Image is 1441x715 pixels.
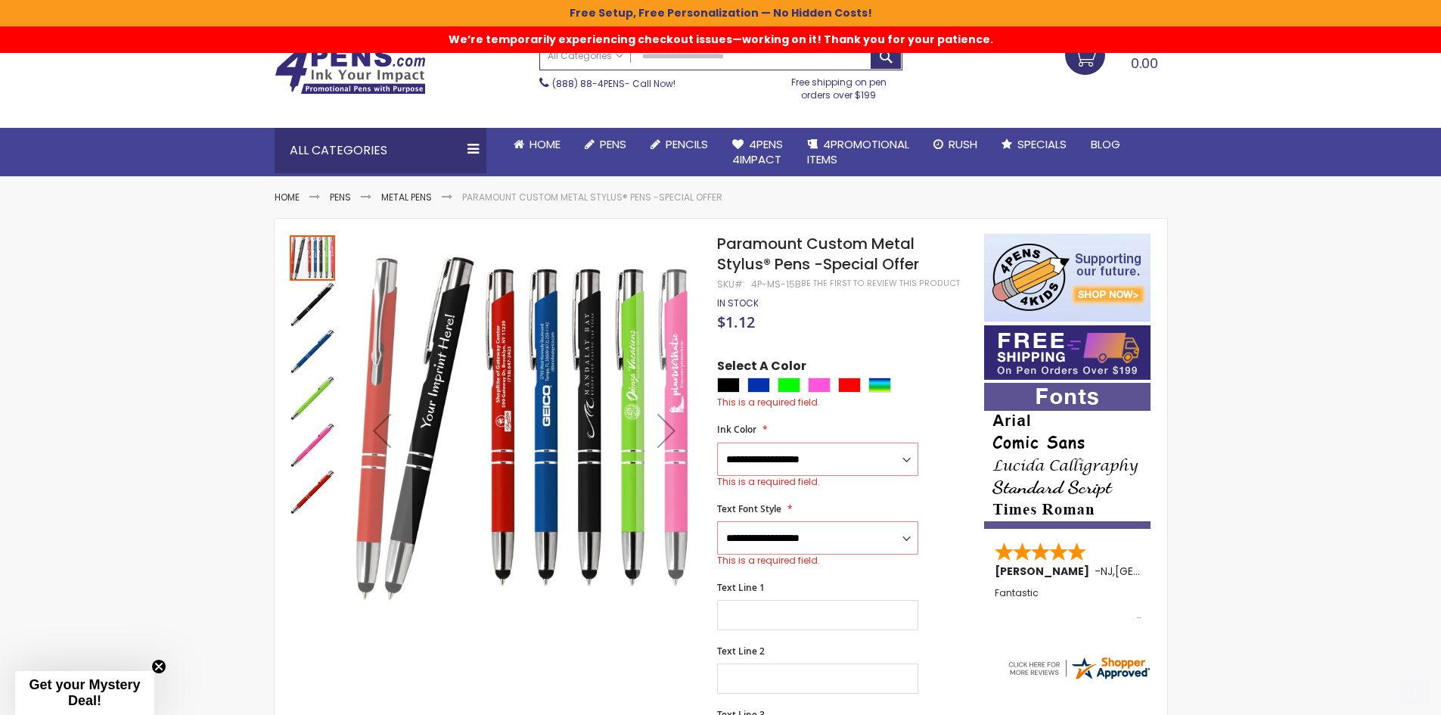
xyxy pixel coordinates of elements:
[1131,54,1158,73] span: 0.00
[807,136,909,167] span: 4PROMOTIONAL ITEMS
[1006,672,1151,685] a: 4pens.com certificate URL
[1091,136,1120,152] span: Blog
[462,191,722,204] li: Paramount Custom Metal Stylus® Pens -Special Offer
[1017,136,1067,152] span: Specials
[449,24,993,47] span: We’re temporarily experiencing checkout issues—working on it! Thank you for your patience.
[1006,654,1151,682] img: 4pens.com widget logo
[540,43,631,68] a: All Categories
[1115,564,1226,579] span: [GEOGRAPHIC_DATA]
[921,128,989,161] a: Rush
[989,128,1079,161] a: Specials
[949,136,977,152] span: Rush
[717,278,745,291] strong: SKU
[552,77,625,90] a: (888) 88-4PENS
[552,77,675,90] span: - Call Now!
[1079,128,1132,161] a: Blog
[290,281,337,328] div: Paramount Custom Metal Stylus® Pens -Special Offer
[530,136,561,152] span: Home
[573,128,638,161] a: Pens
[717,476,918,488] div: This is a required field.
[290,468,335,515] div: Paramount Custom Metal Stylus® Pens -Special Offer
[801,278,960,289] a: Be the first to review this product
[29,677,140,708] span: Get your Mystery Deal!
[868,378,891,393] div: Assorted
[275,128,486,173] div: All Categories
[666,136,708,152] span: Pencils
[352,256,697,602] img: Paramount Custom Metal Stylus® Pens -Special Offer
[795,128,921,177] a: 4PROMOTIONALITEMS
[717,423,756,436] span: Ink Color
[381,191,432,204] a: Metal Pens
[995,588,1141,620] div: Fantastic
[290,234,337,281] div: Paramount Custom Metal Stylus® Pens -Special Offer
[290,376,335,421] img: Paramount Custom Metal Stylus® Pens -Special Offer
[1101,564,1113,579] span: NJ
[717,581,765,594] span: Text Line 1
[290,328,337,375] div: Paramount Custom Metal Stylus® Pens -Special Offer
[717,378,740,393] div: Black
[808,378,831,393] div: Pink
[984,234,1151,322] img: 4pens 4 kids
[290,470,335,515] img: Paramount Custom Metal Stylus® Pens -Special Offer
[717,396,968,409] div: This is a required field.
[352,234,412,626] div: Previous
[600,136,626,152] span: Pens
[717,233,919,275] span: Paramount Custom Metal Stylus® Pens -Special Offer
[838,378,861,393] div: Red
[548,50,623,62] span: All Categories
[275,191,300,204] a: Home
[15,671,154,715] div: Get your Mystery Deal!Close teaser
[290,421,337,468] div: Paramount Custom Metal Stylus® Pens -Special Offer
[275,46,426,95] img: 4Pens Custom Pens and Promotional Products
[775,70,902,101] div: Free shipping on pen orders over $199
[636,234,697,626] div: Next
[1316,674,1441,715] iframe: Google Customer Reviews
[502,128,573,161] a: Home
[984,383,1151,529] img: font-personalization-examples
[995,564,1095,579] span: [PERSON_NAME]
[290,329,335,375] img: Paramount Custom Metal Stylus® Pens -Special Offer
[717,312,755,332] span: $1.12
[717,297,759,309] div: Availability
[778,378,800,393] div: Lime Green
[638,128,720,161] a: Pencils
[1065,35,1167,73] a: 0.00 0
[717,297,759,309] span: In stock
[1095,564,1226,579] span: - ,
[717,555,918,567] div: This is a required field.
[330,191,351,204] a: Pens
[290,375,337,421] div: Paramount Custom Metal Stylus® Pens -Special Offer
[747,378,770,393] div: Blue
[290,423,335,468] img: Paramount Custom Metal Stylus® Pens -Special Offer
[717,502,781,515] span: Text Font Style
[984,325,1151,380] img: Free shipping on orders over $199
[717,358,806,378] span: Select A Color
[732,136,783,167] span: 4Pens 4impact
[290,282,335,328] img: Paramount Custom Metal Stylus® Pens -Special Offer
[717,645,765,657] span: Text Line 2
[751,278,801,291] div: 4P-ms-15b
[720,128,795,177] a: 4Pens4impact
[151,659,166,674] button: Close teaser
